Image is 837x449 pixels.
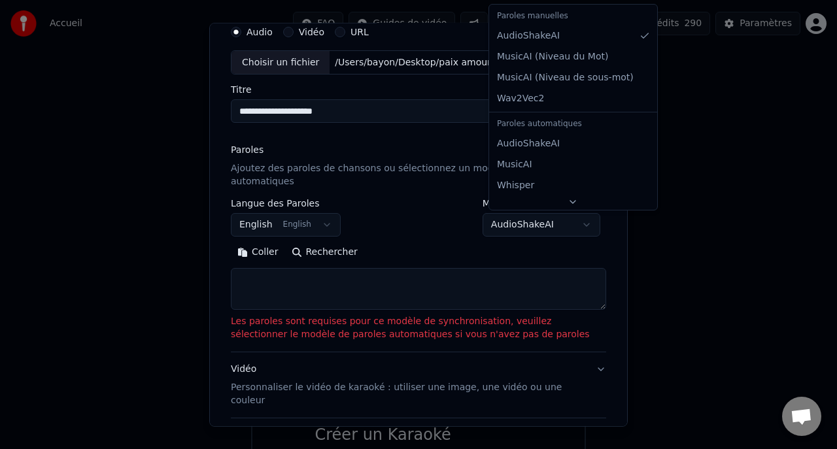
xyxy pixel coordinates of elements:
[497,137,560,150] span: AudioShakeAI
[492,7,655,25] div: Paroles manuelles
[497,92,544,105] span: Wav2Vec2
[497,71,634,84] span: MusicAI ( Niveau de sous-mot )
[492,115,655,133] div: Paroles automatiques
[497,50,608,63] span: MusicAI ( Niveau du Mot )
[497,29,560,42] span: AudioShakeAI
[497,179,534,192] span: Whisper
[497,158,532,171] span: MusicAI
